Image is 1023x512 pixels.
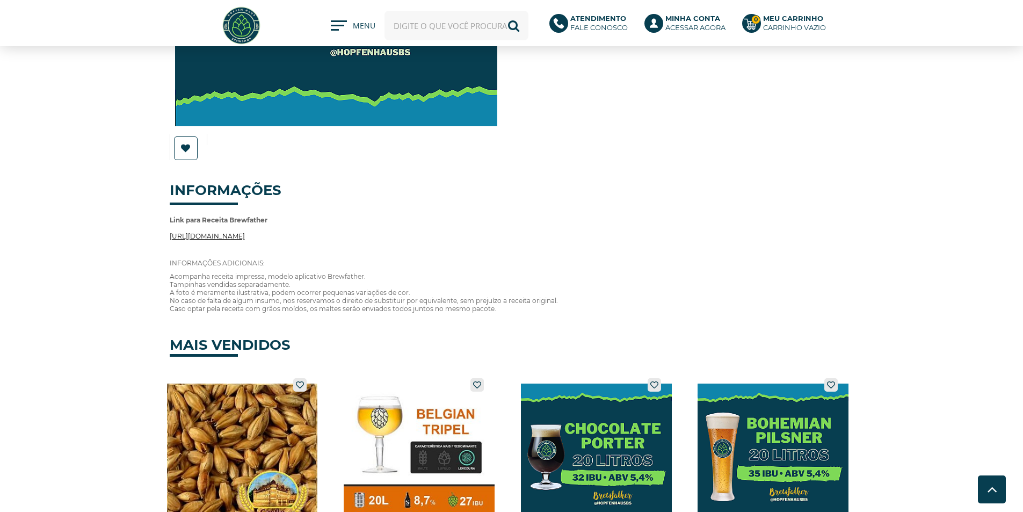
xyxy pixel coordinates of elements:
[331,20,374,31] button: MENU
[170,329,238,357] h4: MAIS VENDIDOS
[499,11,528,40] button: Buscar
[353,20,374,37] span: MENU
[170,232,245,240] a: [URL][DOMAIN_NAME]
[384,11,528,40] input: Digite o que você procura
[665,14,725,32] p: Acessar agora
[644,14,731,38] a: Minha ContaAcessar agora
[170,272,854,313] p: Acompanha receita impressa, modelo aplicativo Brewfather. Tampinhas vendidas separadamente. A fot...
[665,14,720,23] b: Minha Conta
[570,14,628,32] p: Fale conosco
[549,14,634,38] a: AtendimentoFale conosco
[221,5,262,46] img: Hopfen Haus BrewShop
[751,15,760,24] strong: 0
[170,136,204,160] a: Lista de Desejos
[763,14,823,23] b: Meu Carrinho
[170,259,854,267] p: INFORMAÇÕES ADICIONAIS:
[763,23,826,32] div: Carrinho Vazio
[170,216,267,224] strong: Link para Receita Brewfather
[570,14,626,23] b: Atendimento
